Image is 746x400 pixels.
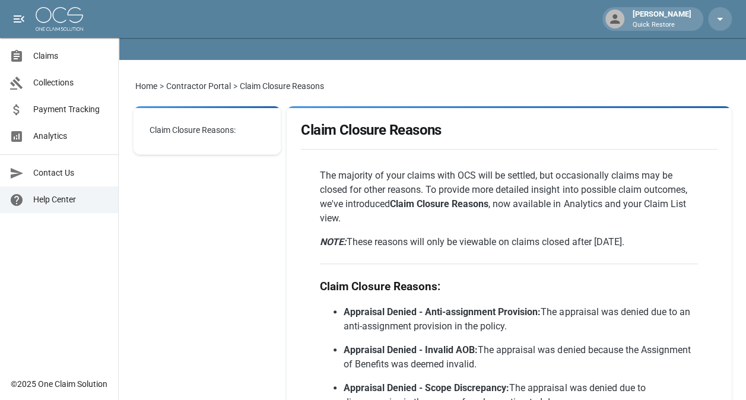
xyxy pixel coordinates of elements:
span: Appraisal Denied - Anti-assignment Provision: [344,306,541,318]
span: > [233,80,326,92]
span: Help Center [33,193,109,206]
span: Appraisal Denied - Invalid AOB: [344,344,478,355]
em: NOTE: [320,236,347,247]
a: Home [133,79,160,94]
span: The appraisal was denied because the Assignment of Benefits was deemed invalid. [344,344,693,370]
span: The appraisal was denied due to an anti-assignment provision in the policy. [344,306,692,332]
span: Contact Us [33,167,109,179]
span: > [160,81,233,91]
h3: Claim Closure Reasons [301,120,717,139]
button: open drawer [7,7,31,31]
span: Claim Closure Reasons [237,80,326,92]
img: ocs-logo-white-transparent.png [36,7,83,31]
span: Claims [33,50,109,62]
p: These reasons will only be viewable on claims closed after [DATE]. [320,235,698,249]
strong: Claim Closure Reasons [390,198,488,209]
span: Payment Tracking [33,103,109,116]
span: Analytics [33,130,109,142]
span: Collections [33,77,109,89]
p: Quick Restore [633,20,691,30]
span: Claim Closure Reasons: [320,280,440,293]
div: © 2025 One Claim Solution [11,378,107,390]
span: Appraisal Denied - Scope Discrepancy: [344,382,509,393]
p: The majority of your claims with OCS will be settled, but occasionally claims may be closed for o... [320,169,698,226]
div: [PERSON_NAME] [628,8,696,30]
a: Contractor Portal [164,79,233,94]
p: Claim Closure Reasons: [150,124,266,136]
